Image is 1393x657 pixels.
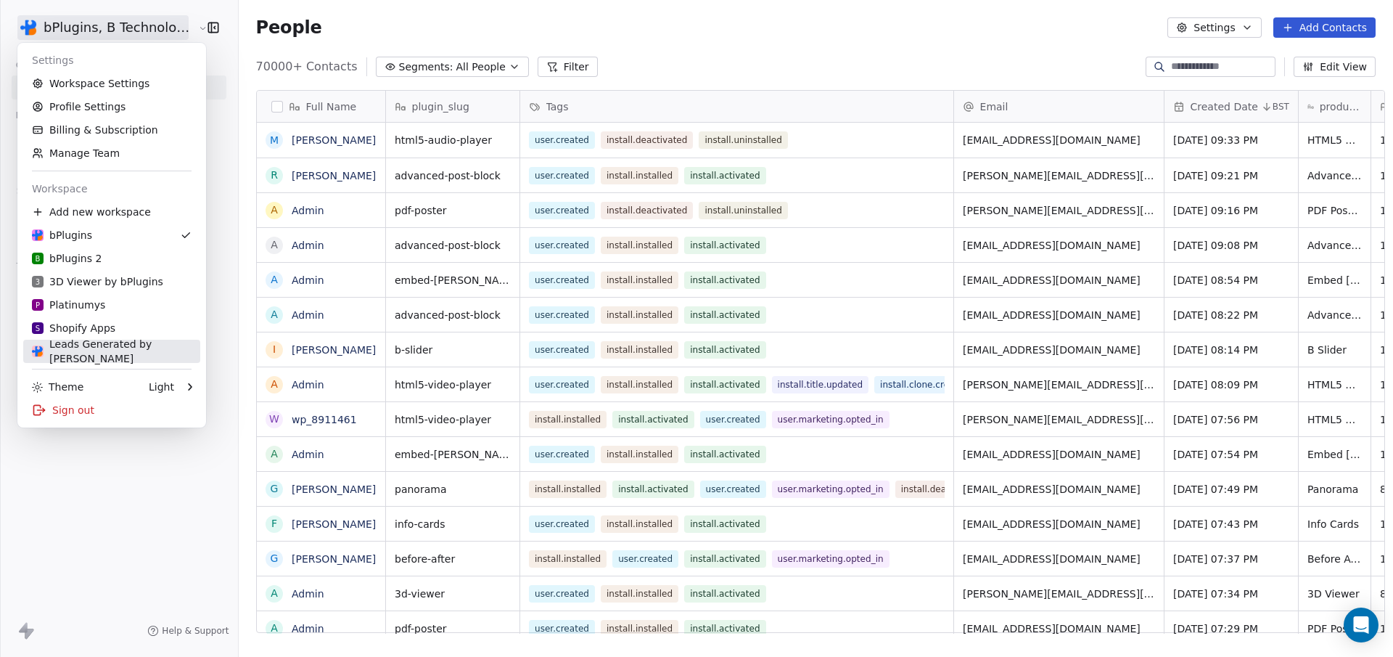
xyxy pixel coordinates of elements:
[23,177,200,200] div: Workspace
[32,380,83,394] div: Theme
[36,300,40,311] span: P
[32,228,92,242] div: bPlugins
[32,251,102,266] div: bPlugins 2
[23,142,200,165] a: Manage Team
[32,346,44,357] img: 4d237dd582c592203a1709821b9385ec515ed88537bc98dff7510fb7378bd483%20(2).png
[23,399,200,422] div: Sign out
[149,380,174,394] div: Light
[32,229,44,241] img: 4d237dd582c592203a1709821b9385ec515ed88537bc98dff7510fb7378bd483%20(2).png
[23,49,200,72] div: Settings
[23,118,200,142] a: Billing & Subscription
[23,72,200,95] a: Workspace Settings
[32,298,105,312] div: Platinumys
[32,337,192,366] div: Leads Generated by [PERSON_NAME]
[32,321,115,335] div: Shopify Apps
[23,95,200,118] a: Profile Settings
[36,323,40,334] span: S
[36,277,40,287] span: 3
[32,274,163,289] div: 3D Viewer by bPlugins
[36,253,41,264] span: b
[23,200,200,224] div: Add new workspace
